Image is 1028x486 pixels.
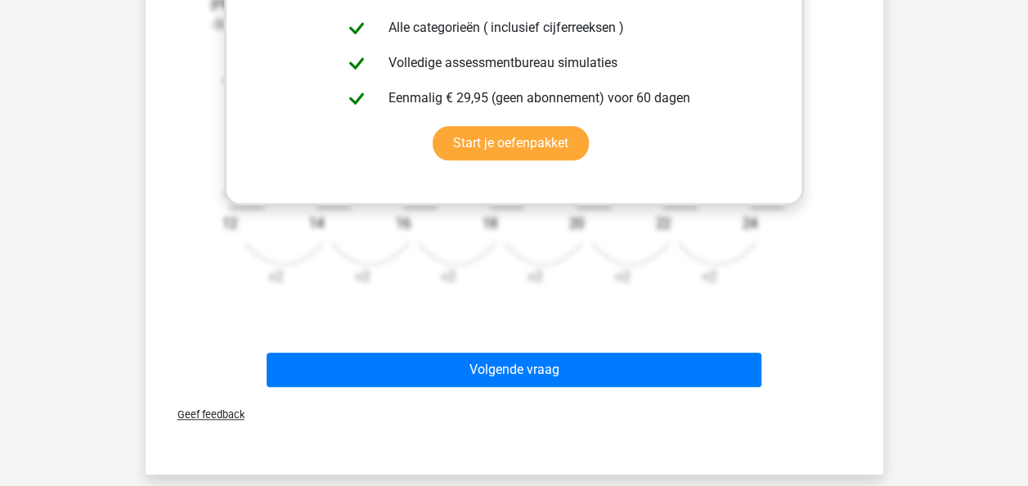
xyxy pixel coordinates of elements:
[164,408,245,421] span: Geef feedback
[267,269,282,285] text: +2
[701,269,716,285] text: +2
[656,216,671,232] text: 22
[396,216,411,232] text: 16
[614,269,629,285] text: +2
[433,126,589,160] a: Start je oefenpakket
[222,216,237,232] text: 12
[483,216,497,232] text: 18
[354,269,369,285] text: +2
[309,216,324,232] text: 14
[222,70,253,88] tspan: -3/4
[441,269,456,285] text: +2
[569,216,584,232] text: 20
[743,216,757,232] text: 24
[267,353,761,387] button: Volgende vraag
[527,269,542,285] text: +2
